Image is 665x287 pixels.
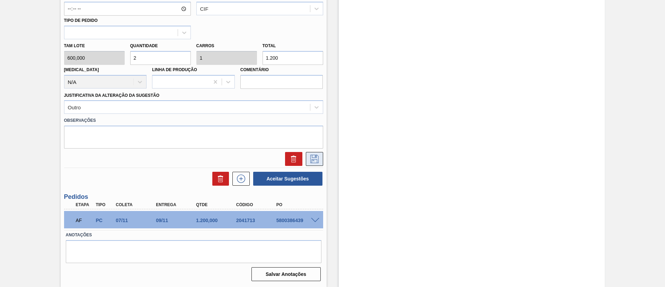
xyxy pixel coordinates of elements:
div: Aceitar Sugestões [250,171,323,186]
div: 09/11/2025 [154,218,199,223]
div: Tipo [94,202,115,207]
label: Quantidade [130,43,158,48]
div: Pedido de Compra [94,218,115,223]
div: Etapa [74,202,95,207]
div: Coleta [114,202,159,207]
div: 5800386439 [275,218,320,223]
div: 2041713 [234,218,280,223]
label: Comentário [240,65,323,75]
div: Qtde [194,202,239,207]
div: Excluir Sugestões [209,172,229,186]
div: Salvar Sugestão [302,152,323,166]
div: CIF [200,6,209,12]
div: Outro [68,104,81,110]
p: AF [76,218,93,223]
label: Justificativa da Alteração da Sugestão [64,93,160,98]
div: Código [234,202,280,207]
label: Tam lote [64,41,125,51]
label: Carros [196,43,214,48]
label: Observações [64,116,323,126]
button: Salvar Anotações [251,267,321,281]
div: Entrega [154,202,199,207]
label: Tipo de pedido [64,18,98,23]
button: Aceitar Sugestões [253,172,322,186]
label: Anotações [66,230,321,240]
div: 1.200,000 [194,218,239,223]
div: PO [275,202,320,207]
div: Nova sugestão [229,172,250,186]
label: [MEDICAL_DATA] [64,67,99,72]
div: 07/11/2025 [114,218,159,223]
label: Linha de Produção [152,67,197,72]
label: Total [263,43,276,48]
h3: Pedidos [64,193,323,201]
div: Aguardando Faturamento [74,213,95,228]
div: Excluir Sugestão [282,152,302,166]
